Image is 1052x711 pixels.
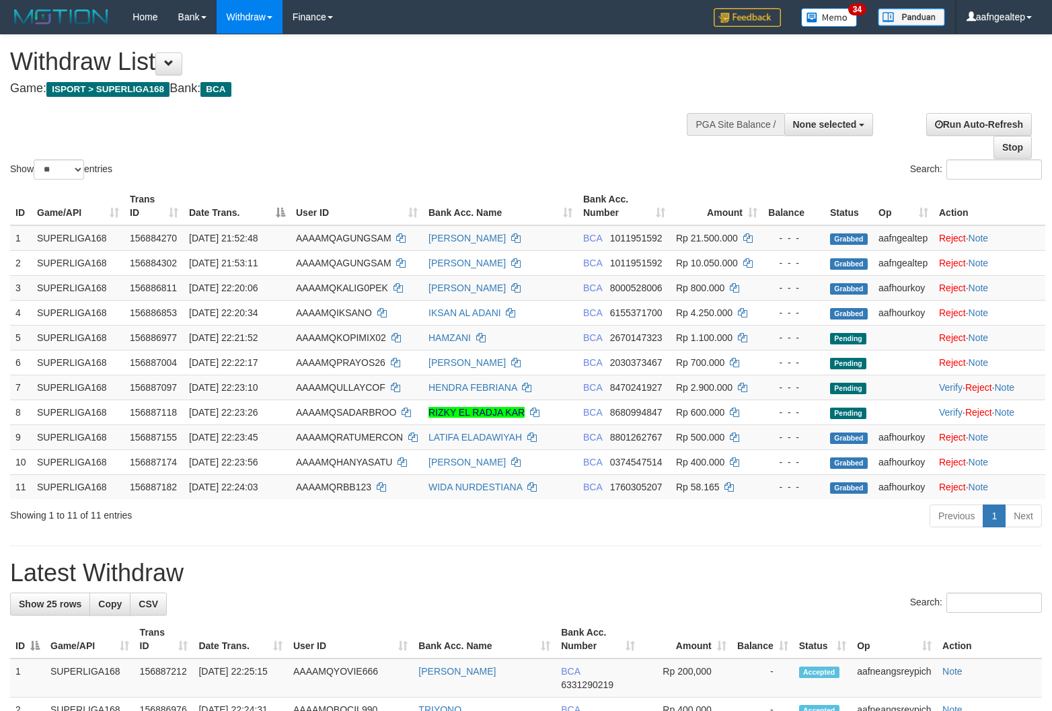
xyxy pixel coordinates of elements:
td: SUPERLIGA168 [32,400,124,424]
span: Rp 800.000 [676,283,724,293]
a: [PERSON_NAME] [428,233,506,244]
a: Next [1005,504,1042,527]
th: Bank Acc. Name: activate to sort column ascending [423,187,578,225]
th: Balance [763,187,825,225]
a: Note [969,332,989,343]
span: 156887118 [130,407,177,418]
span: AAAAMQKALIG0PEK [296,283,388,293]
td: AAAAMQYOVIE666 [288,659,413,698]
span: Grabbed [830,308,868,320]
th: ID [10,187,32,225]
span: Grabbed [830,283,868,295]
td: 7 [10,375,32,400]
span: ISPORT > SUPERLIGA168 [46,82,170,97]
td: SUPERLIGA168 [32,375,124,400]
span: [DATE] 22:20:34 [189,307,258,318]
span: Copy 2670147323 to clipboard [610,332,663,343]
td: aafngealtep [873,250,934,275]
span: Rp 10.050.000 [676,258,738,268]
span: [DATE] 22:20:06 [189,283,258,293]
th: Amount: activate to sort column ascending [671,187,763,225]
td: 1 [10,659,45,698]
a: Copy [89,593,130,615]
div: - - - [768,455,819,469]
span: CSV [139,599,158,609]
span: Rp 500.000 [676,432,724,443]
h1: Withdraw List [10,48,688,75]
label: Search: [910,159,1042,180]
td: aafhourkoy [873,474,934,499]
a: Note [969,258,989,268]
td: SUPERLIGA168 [32,250,124,275]
span: Copy 6155371700 to clipboard [610,307,663,318]
span: AAAAMQHANYASATU [296,457,392,467]
a: [PERSON_NAME] [428,457,506,467]
td: 11 [10,474,32,499]
a: Reject [939,432,966,443]
a: RIZKY EL RADJA KAR [428,407,525,418]
span: BCA [583,382,602,393]
th: Amount: activate to sort column ascending [640,620,732,659]
td: 1 [10,225,32,251]
a: CSV [130,593,167,615]
span: Rp 4.250.000 [676,307,732,318]
td: · [934,424,1045,449]
span: Grabbed [830,482,868,494]
td: SUPERLIGA168 [45,659,135,698]
a: Reject [965,382,992,393]
td: · [934,250,1045,275]
th: Trans ID: activate to sort column ascending [124,187,184,225]
div: - - - [768,406,819,419]
span: Grabbed [830,433,868,444]
span: Copy 8680994847 to clipboard [610,407,663,418]
td: aafhourkoy [873,449,934,474]
a: Reject [965,407,992,418]
span: [DATE] 22:24:03 [189,482,258,492]
a: Note [969,307,989,318]
span: [DATE] 22:23:45 [189,432,258,443]
td: 4 [10,300,32,325]
span: Rp 400.000 [676,457,724,467]
a: Note [969,233,989,244]
span: 156886811 [130,283,177,293]
a: Reject [939,457,966,467]
div: - - - [768,431,819,444]
h4: Game: Bank: [10,82,688,96]
td: aafhourkoy [873,275,934,300]
label: Search: [910,593,1042,613]
span: 156887004 [130,357,177,368]
span: [DATE] 22:23:10 [189,382,258,393]
td: · [934,275,1045,300]
a: IKSAN AL ADANI [428,307,501,318]
a: Reject [939,233,966,244]
td: SUPERLIGA168 [32,449,124,474]
th: Bank Acc. Number: activate to sort column ascending [556,620,640,659]
td: 10 [10,449,32,474]
span: Rp 700.000 [676,357,724,368]
td: 9 [10,424,32,449]
td: 2 [10,250,32,275]
a: [PERSON_NAME] [428,357,506,368]
td: SUPERLIGA168 [32,325,124,350]
a: Reject [939,283,966,293]
td: SUPERLIGA168 [32,275,124,300]
a: [PERSON_NAME] [428,258,506,268]
th: Game/API: activate to sort column ascending [32,187,124,225]
a: Verify [939,407,963,418]
td: 8 [10,400,32,424]
img: Button%20Memo.svg [801,8,858,27]
span: Copy 8801262767 to clipboard [610,432,663,443]
a: Reject [939,482,966,492]
a: Note [994,382,1014,393]
td: · [934,449,1045,474]
th: Bank Acc. Number: activate to sort column ascending [578,187,671,225]
td: 156887212 [135,659,194,698]
th: Date Trans.: activate to sort column ascending [193,620,288,659]
h1: Latest Withdraw [10,560,1042,587]
span: BCA [583,283,602,293]
td: aafngealtep [873,225,934,251]
th: User ID: activate to sort column ascending [291,187,423,225]
th: Status [825,187,873,225]
img: Feedback.jpg [714,8,781,27]
a: [PERSON_NAME] [428,283,506,293]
